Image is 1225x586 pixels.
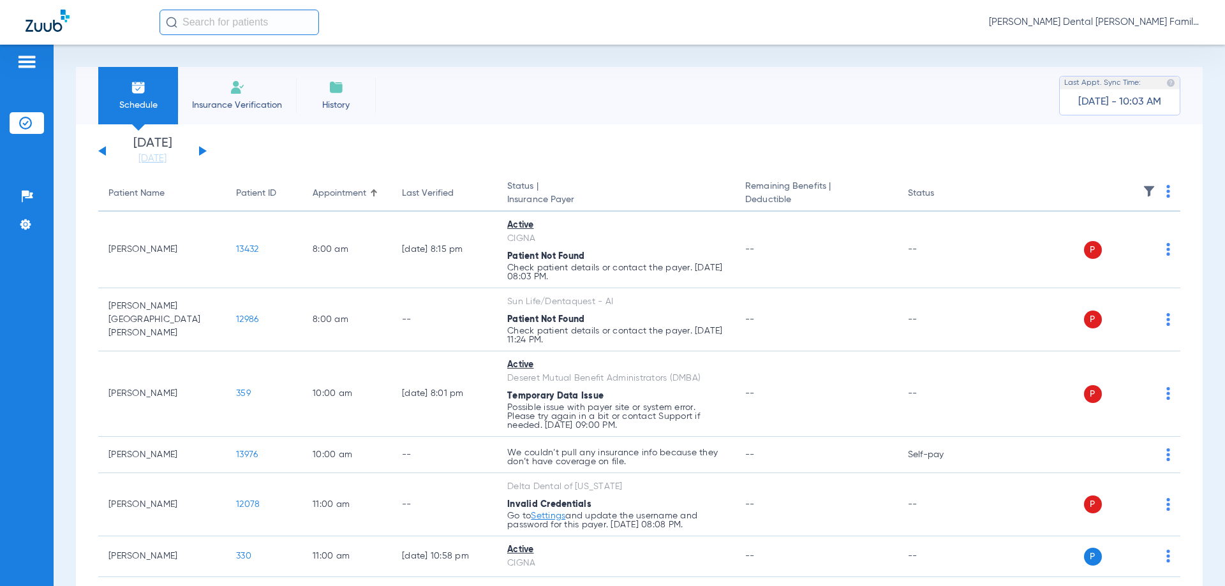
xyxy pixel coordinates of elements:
span: History [306,99,366,112]
span: 359 [236,389,251,398]
td: [DATE] 8:15 PM [392,212,497,288]
span: Last Appt. Sync Time: [1064,77,1141,89]
span: Temporary Data Issue [507,392,604,400]
img: Schedule [131,80,146,95]
p: We couldn’t pull any insurance info because they don’t have coverage on file. [507,448,725,466]
img: group-dot-blue.svg [1166,498,1170,511]
td: -- [898,536,984,577]
span: -- [745,389,755,398]
span: -- [745,450,755,459]
div: Last Verified [402,187,487,200]
td: -- [898,212,984,288]
span: 330 [236,552,251,560]
input: Search for patients [160,10,319,35]
div: Appointment [313,187,382,200]
div: Active [507,358,725,372]
td: -- [392,288,497,351]
img: Manual Insurance Verification [230,80,245,95]
span: Patient Not Found [507,315,584,324]
span: 12986 [236,315,258,324]
td: -- [898,288,984,351]
span: P [1084,548,1102,566]
span: P [1084,495,1102,513]
div: CIGNA [507,557,725,570]
span: Deductible [745,193,887,207]
p: Possible issue with payer site or system error. Please try again in a bit or contact Support if n... [507,403,725,430]
a: [DATE] [114,152,191,165]
span: P [1084,385,1102,403]
td: -- [898,351,984,437]
td: -- [392,437,497,473]
td: 11:00 AM [302,473,392,536]
div: Deseret Mutual Benefit Administrators (DMBA) [507,372,725,385]
img: group-dot-blue.svg [1166,448,1170,461]
iframe: Chat Widget [1161,525,1225,586]
td: [PERSON_NAME] [98,351,226,437]
div: Last Verified [402,187,454,200]
th: Remaining Benefits | [735,176,897,212]
img: group-dot-blue.svg [1166,185,1170,198]
div: Appointment [313,187,366,200]
th: Status [898,176,984,212]
td: [PERSON_NAME] [98,437,226,473]
td: -- [392,473,497,536]
td: [PERSON_NAME][GEOGRAPHIC_DATA][PERSON_NAME] [98,288,226,351]
img: Zuub Logo [26,10,70,32]
span: 12078 [236,500,260,509]
span: Insurance Payer [507,193,725,207]
td: [DATE] 10:58 PM [392,536,497,577]
span: P [1084,241,1102,259]
td: [PERSON_NAME] [98,212,226,288]
span: Invalid Credentials [507,500,591,509]
div: Patient Name [108,187,216,200]
td: [DATE] 8:01 PM [392,351,497,437]
img: History [329,80,344,95]
span: -- [745,245,755,254]
div: Patient ID [236,187,292,200]
span: -- [745,315,755,324]
img: hamburger-icon [17,54,37,70]
div: Active [507,219,725,232]
img: Search Icon [166,17,177,28]
td: 11:00 AM [302,536,392,577]
p: Go to and update the username and password for this payer. [DATE] 08:08 PM. [507,511,725,529]
img: group-dot-blue.svg [1166,387,1170,400]
td: -- [898,473,984,536]
span: -- [745,500,755,509]
th: Status | [497,176,735,212]
span: [PERSON_NAME] Dental [PERSON_NAME] Family Dental [989,16,1199,29]
p: Check patient details or contact the payer. [DATE] 11:24 PM. [507,326,725,344]
div: Patient ID [236,187,276,200]
span: Schedule [108,99,168,112]
span: -- [745,552,755,560]
td: 8:00 AM [302,212,392,288]
span: [DATE] - 10:03 AM [1078,96,1161,108]
span: 13976 [236,450,258,459]
td: 10:00 AM [302,351,392,437]
img: group-dot-blue.svg [1166,243,1170,256]
td: 8:00 AM [302,288,392,351]
div: CIGNA [507,232,725,245]
span: P [1084,311,1102,328]
span: 13432 [236,245,258,254]
td: [PERSON_NAME] [98,536,226,577]
td: Self-pay [898,437,984,473]
p: Check patient details or contact the payer. [DATE] 08:03 PM. [507,263,725,281]
span: Insurance Verification [188,99,286,112]
span: Patient Not Found [507,252,584,261]
td: 10:00 AM [302,437,392,473]
a: Settings [531,511,565,520]
img: last sync help info [1166,78,1175,87]
img: group-dot-blue.svg [1166,313,1170,326]
div: Patient Name [108,187,165,200]
li: [DATE] [114,137,191,165]
div: Sun Life/Dentaquest - AI [507,295,725,309]
img: filter.svg [1143,185,1155,198]
div: Delta Dental of [US_STATE] [507,480,725,494]
td: [PERSON_NAME] [98,473,226,536]
div: Active [507,543,725,557]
